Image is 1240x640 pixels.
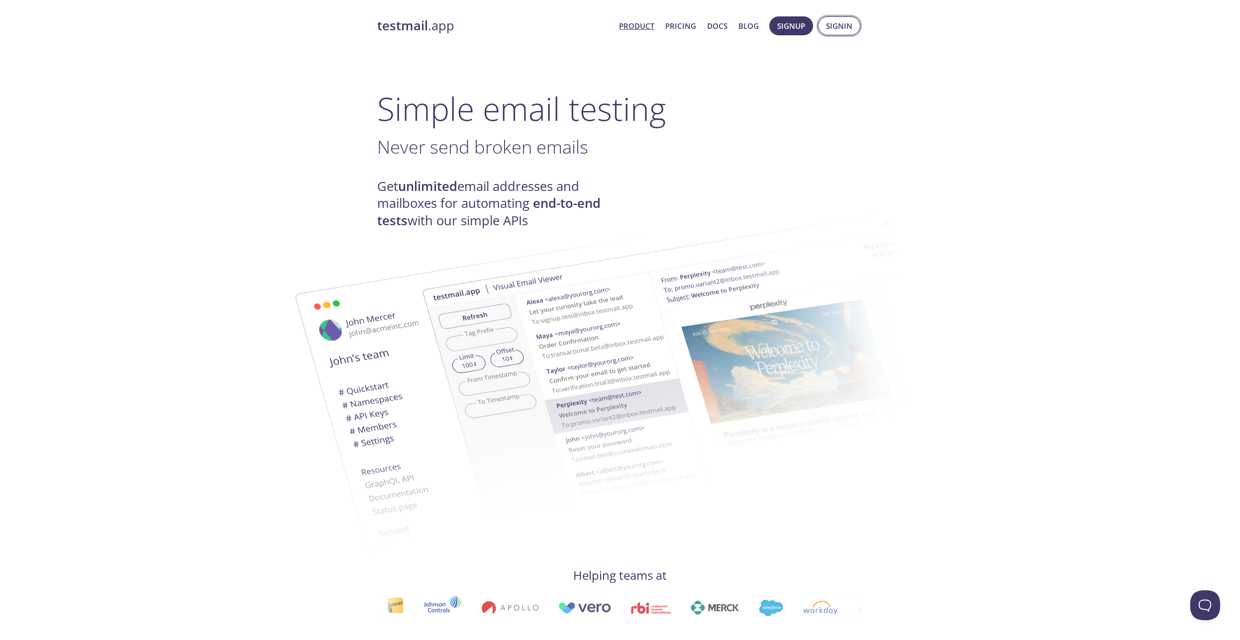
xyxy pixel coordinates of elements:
[738,19,759,32] a: Blog
[557,602,610,614] img: vero
[377,17,428,34] strong: testmail
[826,19,852,32] span: Signin
[480,601,537,615] img: apollo
[690,601,738,615] img: merck
[377,178,620,229] h4: Get email addresses and mailboxes for automating with our simple APIs
[377,134,588,159] span: Never send broken emails
[377,17,611,34] a: testmail.app
[258,230,795,567] img: testmail-email-viewer
[377,194,601,229] strong: end-to-end tests
[758,600,782,616] img: salesforce
[377,90,863,128] h1: Simple email testing
[818,16,860,35] button: Signin
[707,19,727,32] a: Docs
[398,178,457,195] strong: unlimited
[665,19,696,32] a: Pricing
[422,198,959,535] img: testmail-email-viewer
[377,567,863,583] h4: Helping teams at
[769,16,813,35] button: Signup
[777,19,805,32] span: Signup
[629,602,670,614] img: rbi
[1190,590,1220,620] iframe: Help Scout Beacon - Open
[422,596,460,620] img: johnsoncontrols
[802,601,837,615] img: workday
[386,597,402,619] img: interac
[619,19,654,32] a: Product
